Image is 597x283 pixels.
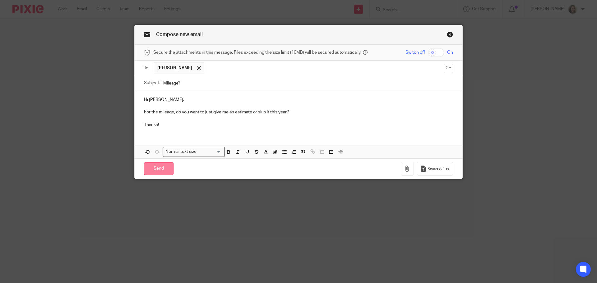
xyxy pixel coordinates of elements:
[164,148,198,155] span: Normal text size
[144,162,174,176] input: Send
[417,162,453,176] button: Request files
[405,49,425,56] span: Switch off
[156,32,203,37] span: Compose new email
[144,80,160,86] label: Subject:
[144,122,453,128] p: Thanks!
[144,65,151,71] label: To:
[444,64,453,73] button: Cc
[144,97,453,103] p: Hi [PERSON_NAME],
[428,166,450,171] span: Request files
[163,147,225,157] div: Search for option
[447,31,453,40] a: Close this dialog window
[153,49,361,56] span: Secure the attachments in this message. Files exceeding the size limit (10MB) will be secured aut...
[144,109,453,115] p: For the mileage, do you want to just give me an estimate or skip it this year?
[447,49,453,56] span: On
[157,65,192,71] span: [PERSON_NAME]
[199,148,221,155] input: Search for option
